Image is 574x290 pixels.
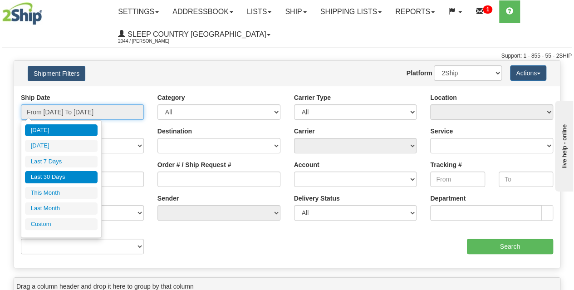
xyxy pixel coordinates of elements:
li: [DATE] [25,140,98,152]
li: Custom [25,218,98,231]
label: Tracking # [430,160,461,169]
span: 2044 / [PERSON_NAME] [118,37,186,46]
label: Department [430,194,466,203]
a: 1 [469,0,499,23]
a: Shipping lists [314,0,388,23]
div: Support: 1 - 855 - 55 - 2SHIP [2,52,572,60]
li: Last 30 Days [25,171,98,183]
a: Addressbook [166,0,240,23]
a: Lists [240,0,278,23]
label: Ship Date [21,93,50,102]
img: logo2044.jpg [2,2,42,25]
input: To [499,172,553,187]
input: Search [467,239,554,254]
label: Service [430,127,453,136]
a: Ship [278,0,313,23]
input: From [430,172,485,187]
div: live help - online [7,8,84,15]
label: Location [430,93,456,102]
span: Sleep Country [GEOGRAPHIC_DATA] [125,30,266,38]
li: Last Month [25,202,98,215]
a: Settings [111,0,166,23]
button: Actions [510,65,546,81]
a: Sleep Country [GEOGRAPHIC_DATA] 2044 / [PERSON_NAME] [111,23,277,46]
li: This Month [25,187,98,199]
label: Delivery Status [294,194,340,203]
label: Account [294,160,319,169]
label: Carrier [294,127,315,136]
label: Destination [157,127,192,136]
label: Sender [157,194,179,203]
a: Reports [388,0,442,23]
label: Order # / Ship Request # [157,160,231,169]
li: [DATE] [25,124,98,137]
label: Platform [407,69,432,78]
button: Shipment Filters [28,66,85,81]
iframe: chat widget [553,98,573,191]
label: Carrier Type [294,93,331,102]
label: Category [157,93,185,102]
sup: 1 [483,5,492,14]
li: Last 7 Days [25,156,98,168]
